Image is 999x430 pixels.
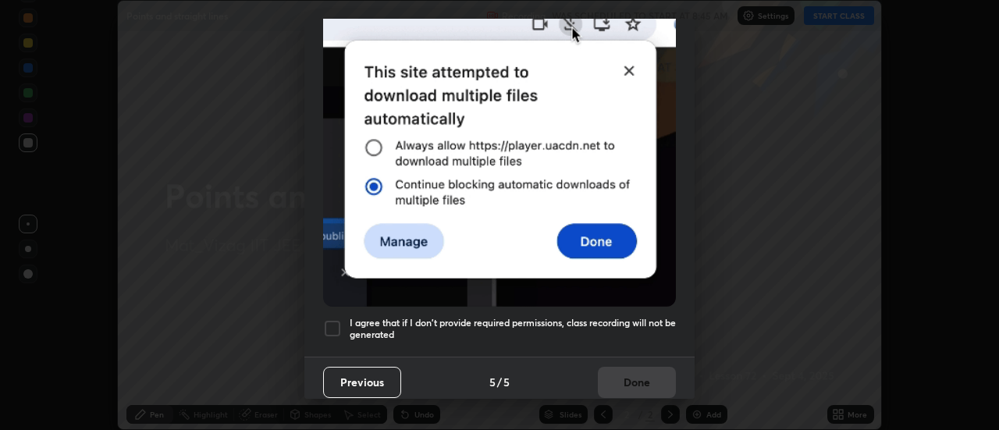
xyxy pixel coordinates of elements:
[323,367,401,398] button: Previous
[503,374,510,390] h4: 5
[350,317,676,341] h5: I agree that if I don't provide required permissions, class recording will not be generated
[489,374,496,390] h4: 5
[497,374,502,390] h4: /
